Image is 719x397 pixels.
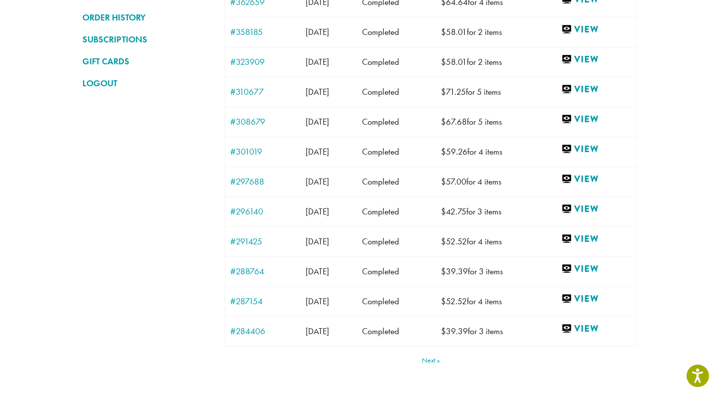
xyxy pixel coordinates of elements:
[436,17,557,47] td: for 2 items
[441,146,467,157] span: 59.26
[82,9,210,26] a: ORDER HISTORY
[306,326,329,337] span: [DATE]
[357,226,436,256] td: Completed
[230,177,296,186] a: #297688
[561,323,631,335] a: View
[441,116,467,127] span: 67.68
[561,53,631,66] a: View
[230,207,296,216] a: #296140
[436,226,557,256] td: for 4 items
[441,86,466,97] span: 71.25
[230,27,296,36] a: #358185
[82,31,210,48] a: SUBSCRIPTIONS
[357,316,436,346] td: Completed
[230,117,296,126] a: #308679
[561,23,631,36] a: View
[306,266,329,277] span: [DATE]
[230,327,296,336] a: #284406
[436,256,557,286] td: for 3 items
[436,137,557,167] td: for 4 items
[306,86,329,97] span: [DATE]
[436,197,557,226] td: for 3 items
[436,77,557,107] td: for 5 items
[441,206,446,217] span: $
[82,53,210,70] a: GIFT CARDS
[436,316,557,346] td: for 3 items
[230,237,296,246] a: #291425
[441,176,466,187] span: 57.00
[357,77,436,107] td: Completed
[357,107,436,137] td: Completed
[306,206,329,217] span: [DATE]
[441,86,446,97] span: $
[441,56,467,67] span: 58.01
[441,116,446,127] span: $
[441,296,446,307] span: $
[306,236,329,247] span: [DATE]
[561,263,631,275] a: View
[436,167,557,197] td: for 4 items
[306,146,329,157] span: [DATE]
[441,266,468,277] span: 39.39
[306,56,329,67] span: [DATE]
[441,236,467,247] span: 52.52
[357,256,436,286] td: Completed
[561,113,631,126] a: View
[230,87,296,96] a: #310677
[441,266,446,277] span: $
[357,47,436,77] td: Completed
[441,206,466,217] span: 42.75
[561,293,631,305] a: View
[306,116,329,127] span: [DATE]
[441,326,468,337] span: 39.39
[441,296,467,307] span: 52.52
[441,236,446,247] span: $
[357,197,436,226] td: Completed
[561,143,631,156] a: View
[441,326,446,337] span: $
[422,357,440,364] a: Next
[441,176,446,187] span: $
[230,267,296,276] a: #288764
[357,17,436,47] td: Completed
[561,173,631,186] a: View
[436,47,557,77] td: for 2 items
[561,203,631,215] a: View
[441,146,446,157] span: $
[436,286,557,316] td: for 4 items
[561,233,631,245] a: View
[230,297,296,306] a: #287154
[230,57,296,66] a: #323909
[441,56,446,67] span: $
[561,83,631,96] a: View
[441,26,446,37] span: $
[357,167,436,197] td: Completed
[306,296,329,307] span: [DATE]
[357,286,436,316] td: Completed
[82,75,210,92] a: LOGOUT
[357,137,436,167] td: Completed
[436,107,557,137] td: for 5 items
[306,26,329,37] span: [DATE]
[441,26,467,37] span: 58.01
[306,176,329,187] span: [DATE]
[230,147,296,156] a: #301019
